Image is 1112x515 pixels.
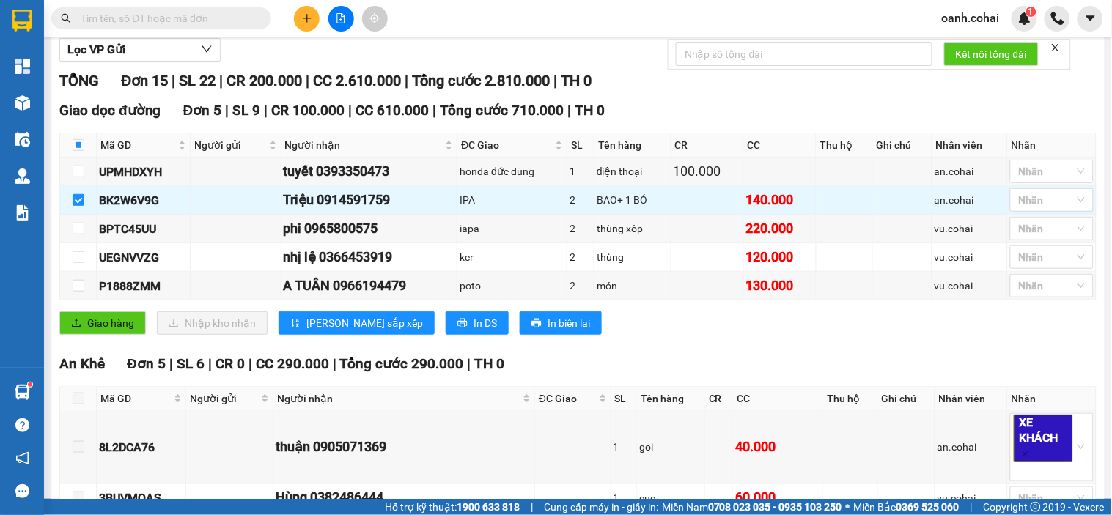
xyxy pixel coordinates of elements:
[99,248,188,267] div: UEGNVVZG
[276,437,532,457] div: thuận 0905071369
[81,10,254,26] input: Tìm tên, số ĐT hoặc mã đơn
[1028,7,1034,17] span: 1
[935,192,1005,208] div: an.cohai
[637,387,705,411] th: Tên hàng
[935,221,1005,237] div: vu.cohai
[385,499,520,515] span: Hỗ trợ kỹ thuật:
[97,243,191,272] td: UEGNVVZG
[531,499,533,515] span: |
[935,163,1005,179] div: an.cohai
[944,42,1039,66] button: Kết nối tổng đài
[440,102,564,119] span: Tổng cước 710.000
[1022,451,1029,458] span: close
[676,42,932,66] input: Nhập số tổng đài
[121,72,168,89] span: Đơn 15
[290,318,301,330] span: sort-ascending
[277,390,520,407] span: Người nhận
[59,102,161,119] span: Giao dọc đường
[131,40,185,51] span: [DATE] 07:49
[302,13,312,23] span: plus
[100,137,175,153] span: Mã GD
[87,315,134,331] span: Giao hàng
[97,215,191,243] td: BPTC45UU
[97,484,186,513] td: 3BUVMQAS
[284,275,455,296] div: A TUÂN 0966194479
[28,382,32,387] sup: 1
[971,499,973,515] span: |
[208,355,212,372] span: |
[348,102,352,119] span: |
[460,278,564,294] div: poto
[932,133,1008,158] th: Nhân viên
[597,192,669,208] div: BAO+ 1 BÓ
[570,278,592,294] div: 2
[15,132,30,147] img: warehouse-icon
[935,249,1005,265] div: vu.cohai
[369,13,380,23] span: aim
[131,56,159,73] span: Gửi:
[37,10,98,32] b: Cô Hai
[746,190,814,210] div: 140.000
[597,278,669,294] div: món
[461,137,552,153] span: ĐC Giao
[1014,415,1073,462] span: XE KHÁCH
[248,355,252,372] span: |
[177,355,205,372] span: SL 6
[61,13,71,23] span: search
[460,192,564,208] div: IPA
[294,6,320,32] button: plus
[179,72,216,89] span: SL 22
[639,439,702,455] div: goi
[328,6,354,32] button: file-add
[340,355,464,372] span: Tổng cước 290.000
[405,72,408,89] span: |
[59,72,99,89] span: TỔNG
[553,72,557,89] span: |
[457,318,468,330] span: printer
[1078,6,1103,32] button: caret-down
[15,205,30,221] img: solution-icon
[15,418,29,432] span: question-circle
[97,186,191,215] td: BK2W6V9G
[284,218,455,239] div: phi 0965800575
[7,45,84,68] h2: 6HF9RWNB
[561,72,592,89] span: TH 0
[15,168,30,184] img: warehouse-icon
[735,437,820,457] div: 40.000
[671,133,744,158] th: CR
[460,221,564,237] div: iapa
[935,278,1005,294] div: vu.cohai
[938,490,1005,506] div: vu.cohai
[131,101,203,127] span: 1 hồ sơ
[356,102,429,119] span: CC 610.000
[1050,42,1061,53] span: close
[570,163,592,179] div: 1
[733,387,823,411] th: CC
[256,355,329,372] span: CC 290.000
[746,218,814,239] div: 220.000
[570,221,592,237] div: 2
[99,163,188,181] div: UPMHDXYH
[446,311,509,335] button: printerIn DS
[313,72,401,89] span: CC 2.610.000
[157,311,268,335] button: downloadNhập kho nhận
[190,390,258,407] span: Người gửi
[232,102,260,119] span: SL 9
[1018,12,1031,25] img: icon-new-feature
[99,489,183,507] div: 3BUVMQAS
[306,72,309,89] span: |
[183,102,222,119] span: Đơn 5
[708,501,842,513] strong: 0708 023 035 - 0935 103 250
[705,387,733,411] th: CR
[460,249,564,265] div: kcr
[15,451,29,465] span: notification
[15,95,30,111] img: warehouse-icon
[570,249,592,265] div: 2
[457,501,520,513] strong: 1900 633 818
[99,277,188,295] div: P1888ZMM
[1012,390,1092,407] div: Nhãn
[284,161,455,182] div: tuyết 0393350473
[744,133,817,158] th: CC
[597,249,669,265] div: thùng
[475,355,505,372] span: TH 0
